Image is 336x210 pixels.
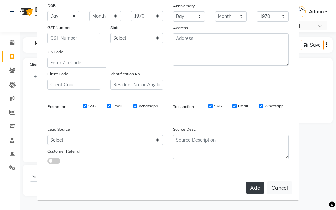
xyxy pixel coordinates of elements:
[47,148,80,154] label: Customer Referral
[214,103,222,109] label: SMS
[267,181,292,194] button: Cancel
[47,104,66,110] label: Promotion
[112,103,122,109] label: Email
[173,25,188,31] label: Address
[47,71,68,77] label: Client Code
[173,126,196,132] label: Source Desc
[173,104,194,110] label: Transaction
[173,3,195,9] label: Anniversary
[238,103,248,109] label: Email
[47,3,56,9] label: DOB
[110,80,163,90] input: Resident No. or Any Id
[47,33,100,43] input: GST Number
[139,103,158,109] label: Whatsapp
[110,25,120,30] label: State
[47,58,106,68] input: Enter Zip Code
[264,103,283,109] label: Whatsapp
[246,182,264,194] button: Add
[110,71,141,77] label: Identification No.
[47,80,100,90] input: Client Code
[88,103,96,109] label: SMS
[47,25,71,30] label: GST Number
[47,49,63,55] label: Zip Code
[47,126,70,132] label: Lead Source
